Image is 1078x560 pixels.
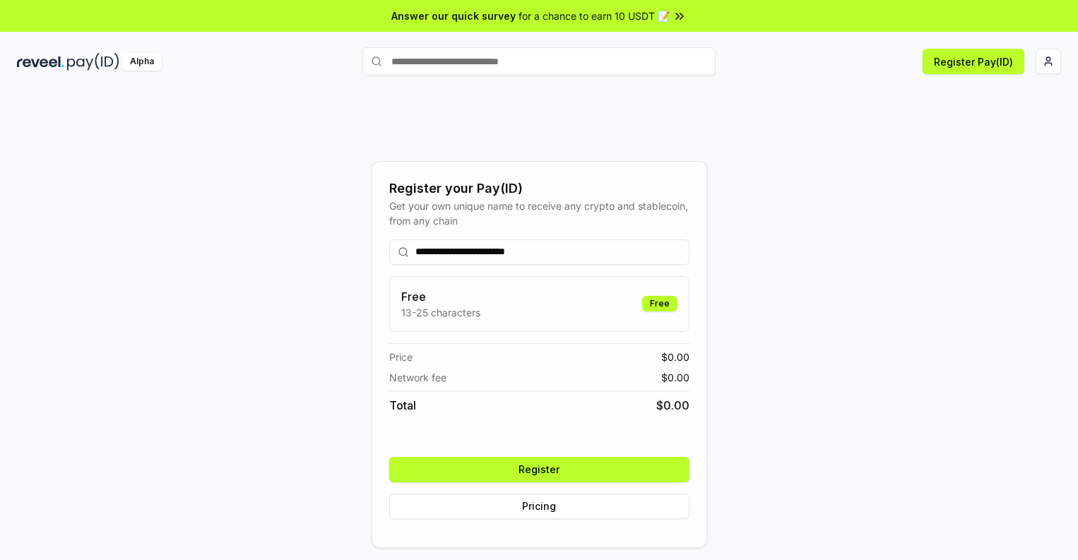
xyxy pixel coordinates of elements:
[389,494,689,519] button: Pricing
[642,296,677,311] div: Free
[519,8,670,23] span: for a chance to earn 10 USDT 📝
[389,198,689,228] div: Get your own unique name to receive any crypto and stablecoin, from any chain
[401,288,480,305] h3: Free
[389,179,689,198] div: Register your Pay(ID)
[389,397,416,414] span: Total
[661,350,689,364] span: $ 0.00
[923,49,1024,74] button: Register Pay(ID)
[389,457,689,482] button: Register
[661,370,689,385] span: $ 0.00
[67,53,119,71] img: pay_id
[391,8,516,23] span: Answer our quick survey
[122,53,162,71] div: Alpha
[389,350,413,364] span: Price
[389,370,446,385] span: Network fee
[17,53,64,71] img: reveel_dark
[401,305,480,320] p: 13-25 characters
[656,397,689,414] span: $ 0.00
